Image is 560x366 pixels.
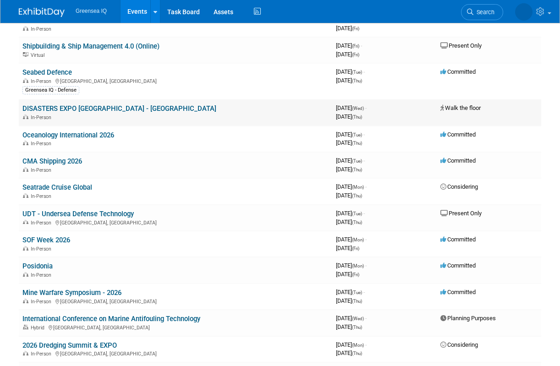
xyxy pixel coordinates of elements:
[31,78,54,84] span: In-Person
[22,16,126,24] a: Workboat/Underwater Intervention
[363,157,365,164] span: -
[22,315,200,323] a: International Conference on Marine Antifouling Technology
[31,299,54,305] span: In-Person
[22,183,92,191] a: Seatrade Cruise Global
[440,42,482,49] span: Present Only
[352,78,362,83] span: (Thu)
[336,25,359,32] span: [DATE]
[22,86,79,94] div: Greensea IQ - Defense
[365,236,367,243] span: -
[336,350,362,356] span: [DATE]
[22,350,329,357] div: [GEOGRAPHIC_DATA], [GEOGRAPHIC_DATA]
[336,245,359,251] span: [DATE]
[352,132,362,137] span: (Tue)
[31,141,54,147] span: In-Person
[352,26,359,31] span: (Fri)
[31,115,54,120] span: In-Person
[31,246,54,252] span: In-Person
[336,289,365,295] span: [DATE]
[352,193,362,198] span: (Thu)
[352,290,362,295] span: (Tue)
[31,26,54,32] span: In-Person
[352,246,359,251] span: (Fri)
[336,323,362,330] span: [DATE]
[352,343,364,348] span: (Mon)
[23,141,28,145] img: In-Person Event
[336,131,365,138] span: [DATE]
[440,131,476,138] span: Committed
[440,315,496,322] span: Planning Purposes
[23,193,28,198] img: In-Person Event
[352,185,364,190] span: (Mon)
[515,3,533,21] img: Dawn D'Angelillo
[31,167,54,173] span: In-Person
[352,115,362,120] span: (Thu)
[31,351,54,357] span: In-Person
[23,26,28,31] img: In-Person Event
[336,157,365,164] span: [DATE]
[31,325,47,331] span: Hybrid
[352,325,362,330] span: (Thu)
[76,8,107,14] span: Greensea IQ
[22,42,159,50] a: S​hipbuilding & Ship Management 4.0 (Online)
[336,68,365,75] span: [DATE]
[336,139,362,146] span: [DATE]
[22,104,216,113] a: DISASTERS EXPO [GEOGRAPHIC_DATA] - [GEOGRAPHIC_DATA]
[440,104,481,111] span: Walk the floor
[22,131,114,139] a: Oceanology International 2026
[363,210,365,217] span: -
[363,68,365,75] span: -
[336,271,359,278] span: [DATE]
[31,272,54,278] span: In-Person
[22,341,117,350] a: 2026 Dredging Summit & EXPO
[336,77,362,84] span: [DATE]
[363,131,365,138] span: -
[336,219,362,225] span: [DATE]
[31,52,47,58] span: Virtual
[336,315,367,322] span: [DATE]
[336,183,367,190] span: [DATE]
[365,315,367,322] span: -
[365,183,367,190] span: -
[352,272,359,277] span: (Fri)
[22,323,329,331] div: [GEOGRAPHIC_DATA], [GEOGRAPHIC_DATA]
[23,299,28,303] img: In-Person Event
[352,211,362,216] span: (Tue)
[352,299,362,304] span: (Thu)
[440,68,476,75] span: Committed
[363,289,365,295] span: -
[365,341,367,348] span: -
[336,166,362,173] span: [DATE]
[352,52,359,57] span: (Fri)
[352,106,364,111] span: (Wed)
[440,262,476,269] span: Committed
[336,210,365,217] span: [DATE]
[352,351,362,356] span: (Thu)
[352,70,362,75] span: (Tue)
[22,77,329,84] div: [GEOGRAPHIC_DATA], [GEOGRAPHIC_DATA]
[336,113,362,120] span: [DATE]
[22,68,72,76] a: Seabed Defence
[22,219,329,226] div: [GEOGRAPHIC_DATA], [GEOGRAPHIC_DATA]
[336,51,359,58] span: [DATE]
[352,220,362,225] span: (Thu)
[336,297,362,304] span: [DATE]
[31,220,54,226] span: In-Person
[22,157,82,165] a: CMA Shipping 2026
[23,78,28,83] img: In-Person Event
[352,167,362,172] span: (Thu)
[23,220,28,224] img: In-Person Event
[22,262,53,270] a: Posidonia
[365,262,367,269] span: -
[23,115,28,119] img: In-Person Event
[22,289,121,297] a: Mine Warfare Symposium - 2026
[336,341,367,348] span: [DATE]
[352,237,364,242] span: (Mon)
[440,157,476,164] span: Committed
[352,158,362,164] span: (Tue)
[352,141,362,146] span: (Thu)
[440,236,476,243] span: Committed
[352,44,359,49] span: (Fri)
[336,104,367,111] span: [DATE]
[440,289,476,295] span: Committed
